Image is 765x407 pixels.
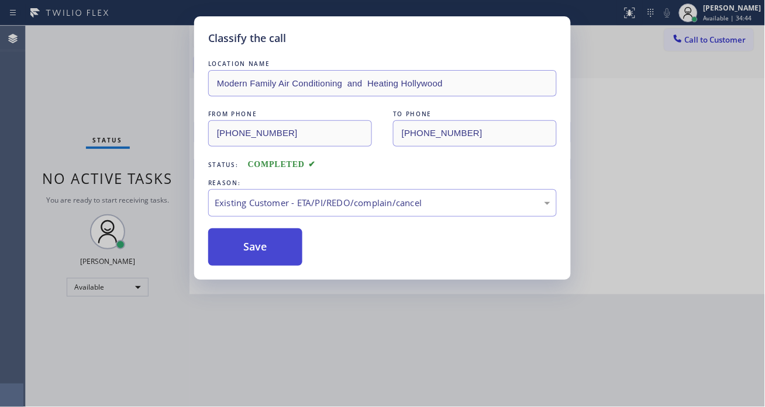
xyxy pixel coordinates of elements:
div: REASON: [208,177,557,189]
button: Save [208,228,302,266]
span: COMPLETED [248,160,316,169]
div: FROM PHONE [208,108,372,120]
input: From phone [208,120,372,147]
div: LOCATION NAME [208,58,557,70]
input: To phone [393,120,557,147]
div: TO PHONE [393,108,557,120]
span: Status: [208,161,239,169]
h5: Classify the call [208,30,286,46]
div: Existing Customer - ETA/PI/REDO/complain/cancel [215,196,550,210]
